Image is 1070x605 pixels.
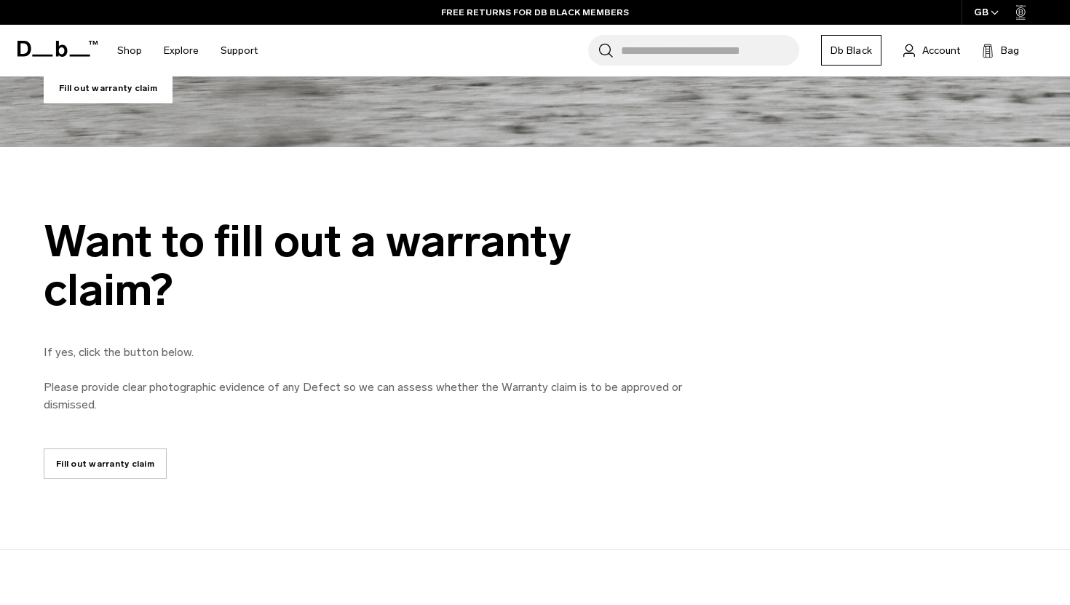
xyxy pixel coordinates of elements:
div: Want to fill out a warranty claim? [44,217,699,315]
button: Bag [982,41,1019,59]
a: Explore [164,25,199,76]
a: FREE RETURNS FOR DB BLACK MEMBERS [441,6,629,19]
a: Shop [117,25,142,76]
p: If yes, click the button below. Please provide clear photographic evidence of any Defect so we ca... [44,344,699,414]
a: Account [903,41,960,59]
nav: Main Navigation [106,25,269,76]
a: Fill out warranty claim [44,73,173,103]
a: Support [221,25,258,76]
a: Db Black [821,35,881,66]
a: Fill out warranty claim [44,448,167,479]
span: Bag [1001,43,1019,58]
span: Account [922,43,960,58]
